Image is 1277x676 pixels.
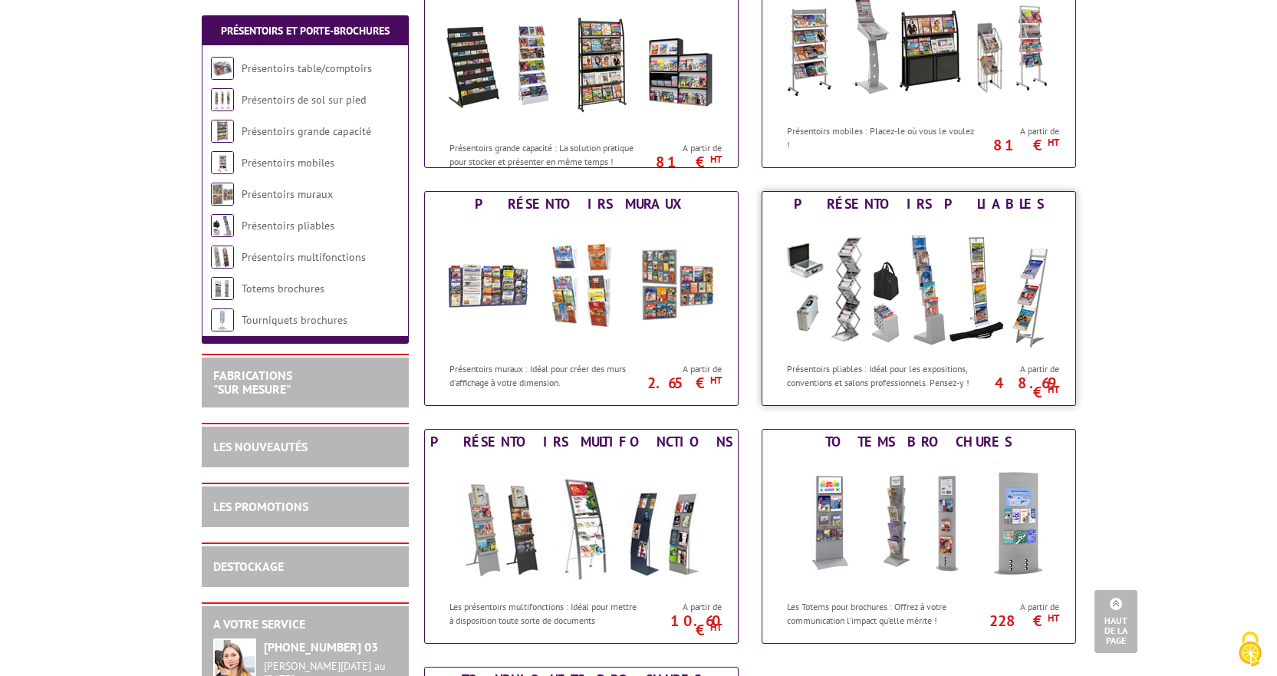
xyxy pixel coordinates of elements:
[710,153,722,166] sup: HT
[211,120,234,143] img: Présentoirs grande capacité
[766,196,1071,213] div: Présentoirs pliables
[211,277,234,300] img: Totems brochures
[973,140,1059,150] p: 81 €
[787,600,977,626] p: Les Totems pour brochures : Offrez à votre communication l’impact qu’elle mérite !
[211,57,234,80] img: Présentoirs table/comptoirs
[710,621,722,634] sup: HT
[264,639,378,655] strong: [PHONE_NUMBER] 03
[981,363,1059,375] span: A partir de
[211,88,234,111] img: Présentoirs de sol sur pied
[1048,136,1059,149] sup: HT
[643,363,722,375] span: A partir de
[424,429,739,644] a: Présentoirs multifonctions Présentoirs multifonctions Les présentoirs multifonctions : Idéal pour...
[762,429,1076,644] a: Totems brochures Totems brochures Les Totems pour brochures : Offrez à votre communication l’impa...
[213,368,292,397] a: FABRICATIONS"Sur Mesure"
[242,219,334,232] a: Présentoirs pliables
[242,282,324,295] a: Totems brochures
[449,362,640,388] p: Présentoirs muraux : Idéal pour créer des murs d'affichage à votre dimension.
[211,308,234,331] img: Tourniquets brochures
[449,141,640,167] p: Présentoirs grande capacité : La solution pratique pour stocker et présenter en même temps !
[213,499,308,514] a: LES PROMOTIONS
[973,378,1059,397] p: 48.69 €
[787,124,977,150] p: Présentoirs mobiles : Placez-le où vous le voulez !
[429,196,734,213] div: Présentoirs muraux
[973,616,1059,625] p: 228 €
[1048,612,1059,625] sup: HT
[787,362,977,388] p: Présentoirs pliables : Idéal pour les expositions, conventions et salons professionnels. Pensez-y !
[211,183,234,206] img: Présentoirs muraux
[242,93,366,107] a: Présentoirs de sol sur pied
[636,616,722,635] p: 10.60 €
[710,374,722,387] sup: HT
[1048,383,1059,396] sup: HT
[643,601,722,613] span: A partir de
[211,214,234,237] img: Présentoirs pliables
[1094,590,1137,653] a: Haut de la page
[762,191,1076,406] a: Présentoirs pliables Présentoirs pliables Présentoirs pliables : Idéal pour les expositions, conv...
[211,246,234,269] img: Présentoirs multifonctions
[777,216,1061,354] img: Présentoirs pliables
[777,454,1061,592] img: Totems brochures
[439,216,723,354] img: Présentoirs muraux
[211,151,234,174] img: Présentoirs mobiles
[424,191,739,406] a: Présentoirs muraux Présentoirs muraux Présentoirs muraux : Idéal pour créer des murs d'affichage ...
[981,601,1059,613] span: A partir de
[242,187,333,201] a: Présentoirs muraux
[242,124,371,138] a: Présentoirs grande capacité
[213,439,308,454] a: LES NOUVEAUTÉS
[242,156,334,170] a: Présentoirs mobiles
[636,378,722,387] p: 2.65 €
[1231,630,1269,668] img: Cookies (fenêtre modale)
[766,434,1071,450] div: Totems brochures
[449,600,640,626] p: Les présentoirs multifonctions : Idéal pour mettre à disposition toute sorte de documents
[242,313,347,327] a: Tourniquets brochures
[636,157,722,167] p: 81 €
[213,618,397,631] h2: A votre service
[439,454,723,592] img: Présentoirs multifonctions
[221,24,390,38] a: Présentoirs et Porte-brochures
[429,434,734,450] div: Présentoirs multifonctions
[242,61,372,75] a: Présentoirs table/comptoirs
[213,559,284,574] a: DESTOCKAGE
[1223,624,1277,676] button: Cookies (fenêtre modale)
[981,125,1059,137] span: A partir de
[643,142,722,154] span: A partir de
[242,250,366,264] a: Présentoirs multifonctions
